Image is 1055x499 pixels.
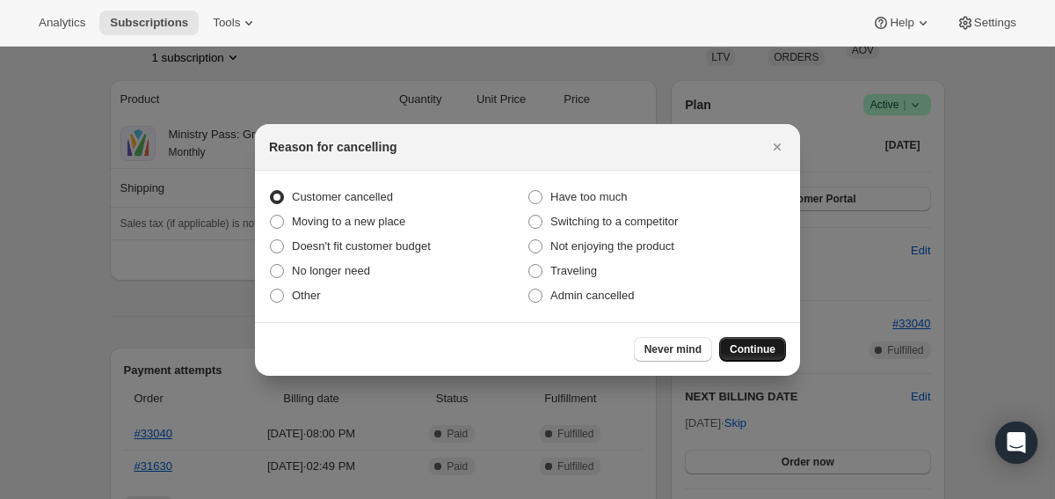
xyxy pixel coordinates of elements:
span: No longer need [292,264,370,277]
span: Have too much [550,190,627,203]
span: Never mind [644,342,702,356]
span: Analytics [39,16,85,30]
span: Subscriptions [110,16,188,30]
button: Continue [719,337,786,362]
span: Other [292,289,321,302]
span: Switching to a competitor [550,215,678,228]
span: Admin cancelled [550,289,634,302]
button: Help [862,11,942,35]
span: Doesn't fit customer budget [292,239,431,253]
button: Tools [202,11,268,35]
span: Tools [213,16,240,30]
span: Settings [974,16,1016,30]
button: Settings [946,11,1027,35]
button: Subscriptions [99,11,199,35]
span: Moving to a new place [292,215,405,228]
button: Close [765,135,789,159]
div: Open Intercom Messenger [995,422,1037,464]
span: Not enjoying the product [550,239,674,253]
span: Help [890,16,913,30]
span: Continue [730,342,775,356]
span: Traveling [550,264,597,277]
button: Never mind [634,337,712,362]
h2: Reason for cancelling [269,138,397,156]
button: Analytics [28,11,96,35]
span: Customer cancelled [292,190,393,203]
